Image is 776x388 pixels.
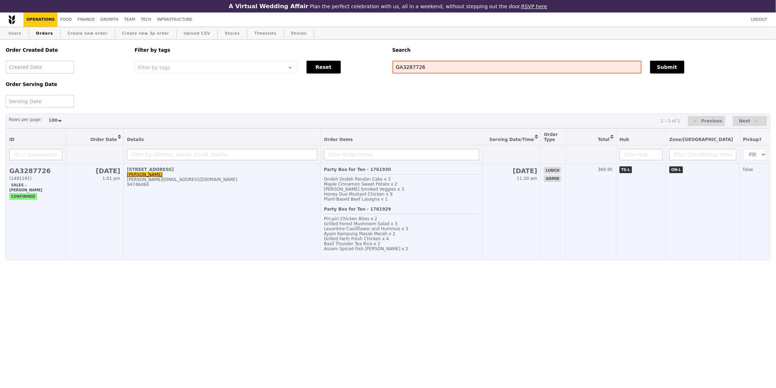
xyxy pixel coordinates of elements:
[324,182,397,187] span: Maple Cinnamon Sweet Potato x 2
[669,166,683,173] span: ON-L
[324,216,377,221] span: Piri‑piri Chicken Bites x 2
[6,82,126,87] h5: Order Serving Date
[6,95,74,108] input: Serving Date
[324,192,393,197] span: Honey Duo Mustard Chicken x 9
[702,117,723,125] span: Previous
[75,12,98,27] a: Finance
[154,12,195,27] a: Infrastructure
[69,167,120,175] h2: [DATE]
[688,116,725,126] button: Previous
[324,187,404,192] span: [PERSON_NAME] Smoked Veggies x 3
[748,12,770,27] a: Logout
[102,176,120,181] span: 1:01 pm
[181,27,213,40] a: Upload CSV
[9,167,62,175] h2: GA3287726
[544,175,561,182] span: admin
[521,4,548,9] a: RSVP here
[324,149,479,160] input: Filter Order Items
[6,61,74,74] input: Created Date
[9,137,14,142] span: ID
[743,167,754,172] span: false
[24,12,57,27] a: Operations
[9,176,62,181] div: (1491191)
[33,27,56,40] a: Orders
[9,15,15,24] img: Grain logo
[661,119,680,124] div: 1 - 1 of 1
[127,137,144,142] span: Details
[544,167,561,174] span: lunch
[307,61,341,74] button: Reset
[392,61,642,74] input: Search any field
[138,64,170,70] span: Filter by tags
[222,27,243,40] a: Stocks
[324,221,397,226] span: Grilled Forest Mushroom Salad x 3
[127,172,163,177] a: [PERSON_NAME]
[324,236,389,241] span: Grilled Farm Fresh Chicken x 4
[486,167,538,175] h2: [DATE]
[324,197,388,202] span: Plant‑Based Beef Lasagna x 1
[229,3,308,10] h3: A Virtual Wedding Affair
[288,27,310,40] a: Shouts
[324,137,353,142] span: Order Items
[121,12,138,27] a: Team
[9,193,37,200] span: confirmed
[650,61,684,74] button: Submit
[620,137,629,142] span: Hub
[324,167,391,172] b: Party Box for Ten - 1761930
[620,166,632,173] span: TS-L
[324,226,408,231] span: Levantine Cauliflower and Hummus x 3
[324,241,380,246] span: Basil Thunder Tea Rice x 2
[65,27,111,40] a: Create new order
[620,149,663,160] input: Filter Hub
[252,27,279,40] a: Timeslots
[138,12,154,27] a: Tech
[324,246,408,251] span: Assam Spiced Fish [PERSON_NAME] x 2
[127,149,317,160] input: Filter by Address, Name, Email, Mobile
[669,137,733,142] span: Zone/[GEOGRAPHIC_DATA]
[183,3,593,10] div: Plan the perfect celebration with us, all in a weekend, without stepping out the door.
[739,117,750,125] span: Next
[669,149,736,160] input: Filter Zone/Pickup Point
[544,132,558,142] span: Order Type
[98,12,122,27] a: Growth
[57,12,74,27] a: Food
[119,27,172,40] a: Create new 3p order
[324,177,391,182] span: Ondeh Ondeh Pandan Cake x 3
[127,167,317,172] div: [STREET_ADDRESS]
[135,47,384,53] h5: Filter by tags
[6,27,24,40] a: Users
[324,231,395,236] span: Ayam Kampung Masak Merah x 2
[127,177,317,182] div: [PERSON_NAME][EMAIL_ADDRESS][DOMAIN_NAME]
[517,176,537,181] span: 11:30 am
[743,137,762,142] span: Pickup?
[733,116,767,126] button: Next
[324,207,391,212] b: Party Box for Ten - 1761929
[127,182,317,187] div: 94746484
[6,47,126,53] h5: Order Created Date
[392,47,771,53] h5: Search
[598,167,613,172] span: 369.95
[9,116,42,123] label: Rows per page:
[9,149,62,160] input: ID or Salesperson name
[9,182,44,193] span: Sales - [PERSON_NAME]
